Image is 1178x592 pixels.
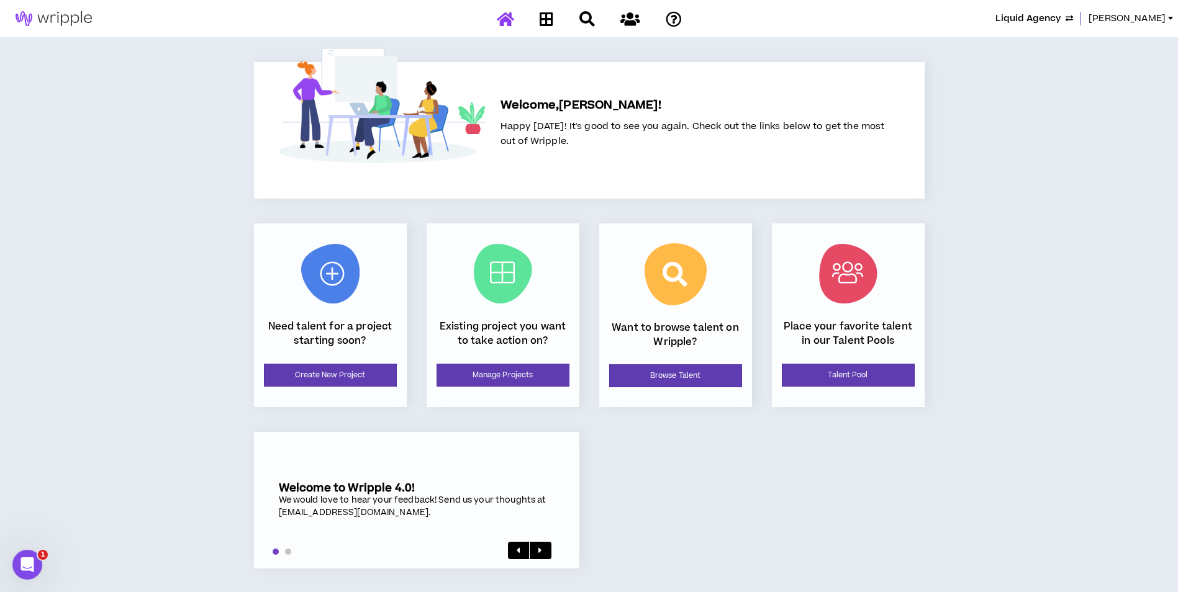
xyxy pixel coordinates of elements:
a: Browse Talent [609,364,742,387]
button: Liquid Agency [995,12,1073,25]
p: Want to browse talent on Wripple? [609,321,742,349]
img: Current Projects [474,244,532,303]
p: Need talent for a project starting soon? [264,320,397,348]
a: Create New Project [264,364,397,387]
a: Manage Projects [437,364,569,387]
span: [PERSON_NAME] [1089,12,1166,25]
div: We would love to hear your feedback! Send us your thoughts at [EMAIL_ADDRESS][DOMAIN_NAME]. [279,495,555,519]
h5: Welcome to Wripple 4.0! [279,482,555,495]
img: Talent Pool [819,244,877,303]
span: Liquid Agency [995,12,1061,25]
span: Happy [DATE]! It's good to see you again. Check out the links below to get the most out of Wripple. [501,120,885,148]
img: New Project [301,244,360,303]
a: Talent Pool [782,364,915,387]
span: 1 [38,550,48,560]
iframe: Intercom live chat [12,550,42,580]
p: Place your favorite talent in our Talent Pools [782,320,915,348]
h5: Welcome, [PERSON_NAME] ! [501,97,885,114]
p: Existing project you want to take action on? [437,320,569,348]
